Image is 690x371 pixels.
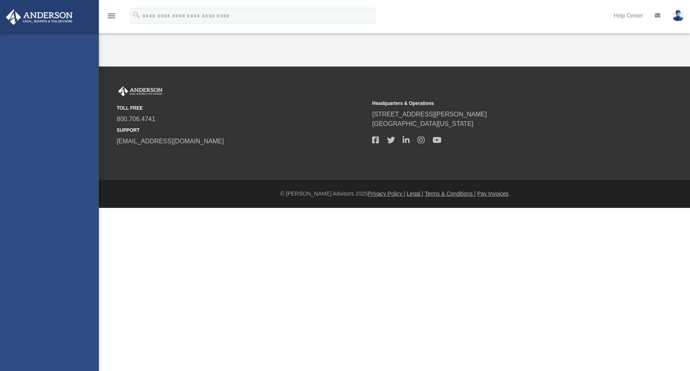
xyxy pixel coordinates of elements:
[368,190,405,197] a: Privacy Policy |
[477,190,509,197] a: Pay Invoices
[372,111,487,118] a: [STREET_ADDRESS][PERSON_NAME]
[107,11,116,21] i: menu
[407,190,423,197] a: Legal |
[99,190,690,198] div: © [PERSON_NAME] Advisors 2025
[132,11,141,19] i: search
[672,10,684,21] img: User Pic
[117,116,155,122] a: 800.706.4741
[107,15,116,21] a: menu
[425,190,476,197] a: Terms & Conditions |
[117,138,224,145] a: [EMAIL_ADDRESS][DOMAIN_NAME]
[117,127,367,134] small: SUPPORT
[117,86,164,97] img: Anderson Advisors Platinum Portal
[117,105,367,112] small: TOLL FREE
[372,120,473,127] a: [GEOGRAPHIC_DATA][US_STATE]
[372,100,622,107] small: Headquarters & Operations
[4,10,75,25] img: Anderson Advisors Platinum Portal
